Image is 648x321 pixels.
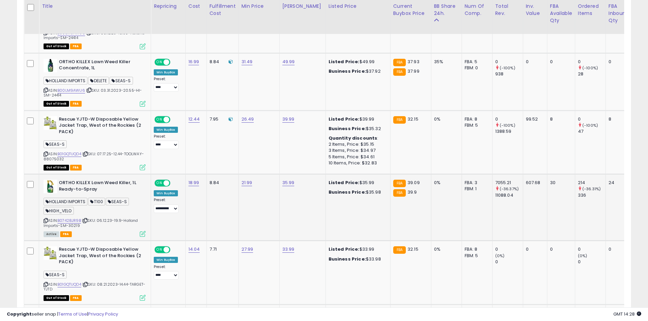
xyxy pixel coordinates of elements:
span: 39.09 [408,179,420,186]
a: 33.99 [282,246,295,253]
div: FBA: 3 [465,180,487,186]
div: 0 [550,59,570,65]
div: Win BuyBox [154,190,178,196]
span: 37.93 [408,58,419,65]
div: 11088.04 [495,192,523,198]
span: FBA [70,165,82,171]
div: 607.68 [526,180,542,186]
div: 35% [434,59,456,65]
div: 336 [578,192,605,198]
span: FBA [60,231,72,237]
div: FBM: 5 [465,122,487,128]
div: Fulfillment Cost [210,3,236,17]
div: 0 [609,59,627,65]
b: Listed Price: [329,179,360,186]
div: 0 [495,246,523,252]
span: All listings that are currently out of stock and unavailable for purchase on Amazon [44,165,69,171]
div: Min Price [242,3,277,10]
div: 47 [578,128,605,135]
div: Total Rev. [495,3,520,17]
b: Business Price: [329,68,366,74]
div: $49.99 [329,59,385,65]
div: 8.84 [210,180,233,186]
small: (-100%) [582,65,598,71]
div: Win BuyBox [154,69,178,75]
div: FBM: 0 [465,65,487,71]
small: FBA [393,189,406,197]
a: B00LM9AWU6 [57,88,85,93]
div: 3 Items, Price: $34.97 [329,147,385,154]
div: 0 [550,246,570,252]
a: 21.99 [242,179,252,186]
span: | SKU: 08.21.2023-14.44-TARGET-YJTD [44,282,145,292]
div: seller snap | | [7,311,118,318]
div: 8 [609,116,627,122]
div: Win BuyBox [154,257,178,263]
div: ASIN: [44,116,146,170]
a: Terms of Use [58,311,87,317]
div: BB Share 24h. [434,3,459,17]
div: Title [42,3,148,10]
div: $33.98 [329,256,385,262]
span: OFF [169,247,180,253]
div: Preset: [154,265,180,280]
span: HIGH_VELO [44,207,74,215]
img: 51uT93v4BFL._SL40_.jpg [44,116,57,130]
span: DELETE [88,77,109,85]
div: FBM: 5 [465,253,487,259]
span: ON [155,247,164,253]
div: 0 [526,246,542,252]
div: $35.32 [329,126,385,132]
div: 0% [434,246,456,252]
div: 0 [578,116,605,122]
span: 39.9 [408,189,417,195]
a: B01GQTUQD4 [57,151,81,157]
small: (0%) [578,253,587,258]
b: Quantity discounts [329,135,378,141]
div: Preset: [154,134,180,149]
div: 214 [578,180,605,186]
span: | SKU: 06.12.23-19.9-Holland Imports-SM-30219 [44,218,138,228]
div: FBA inbound Qty [609,3,629,24]
span: FBA [70,295,82,301]
small: (0%) [495,253,505,258]
span: T100 [88,198,105,206]
div: 0 [578,259,605,265]
span: 32.15 [408,116,418,122]
div: 24 [609,180,627,186]
b: Business Price: [329,125,366,132]
div: 99.52 [526,116,542,122]
a: 14.04 [188,246,200,253]
a: 18.99 [188,179,199,186]
span: ON [155,180,164,186]
div: 0 [495,116,523,122]
a: 26.49 [242,116,254,123]
span: SEAS-S [44,271,67,279]
a: 35.99 [282,179,295,186]
small: (-100%) [582,123,598,128]
b: Business Price: [329,189,366,195]
b: Rescue YJTD-W Disposable Yellow Jacket Trap, West of the Rockies (2 PACK) [59,116,142,137]
b: ORTHO KILLEX Lawn Weed Killer, 1L Ready-to-Spray [59,180,142,194]
div: 0 [578,246,605,252]
small: FBA [393,246,406,254]
b: Listed Price: [329,246,360,252]
b: Business Price: [329,256,366,262]
div: FBA Available Qty [550,3,572,24]
div: 1388.59 [495,128,523,135]
span: 2025-10-7 14:28 GMT [613,311,641,317]
span: SEAS-S [110,77,133,85]
div: 0 [526,59,542,65]
small: (-100%) [500,65,515,71]
a: B01GQTUQD4 [57,282,81,287]
b: ORTHO KILLEX Lawn Weed Killer Concentrate, 1L [59,59,142,73]
div: 8.84 [210,59,233,65]
div: 5 Items, Price: $34.61 [329,154,385,160]
div: Current Buybox Price [393,3,428,17]
div: 28 [578,71,605,77]
div: ASIN: [44,59,146,106]
div: 7.95 [210,116,233,122]
img: 31yw2pp63dL._SL40_.jpg [44,59,57,72]
span: All listings that are currently out of stock and unavailable for purchase on Amazon [44,43,69,49]
a: 39.99 [282,116,295,123]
